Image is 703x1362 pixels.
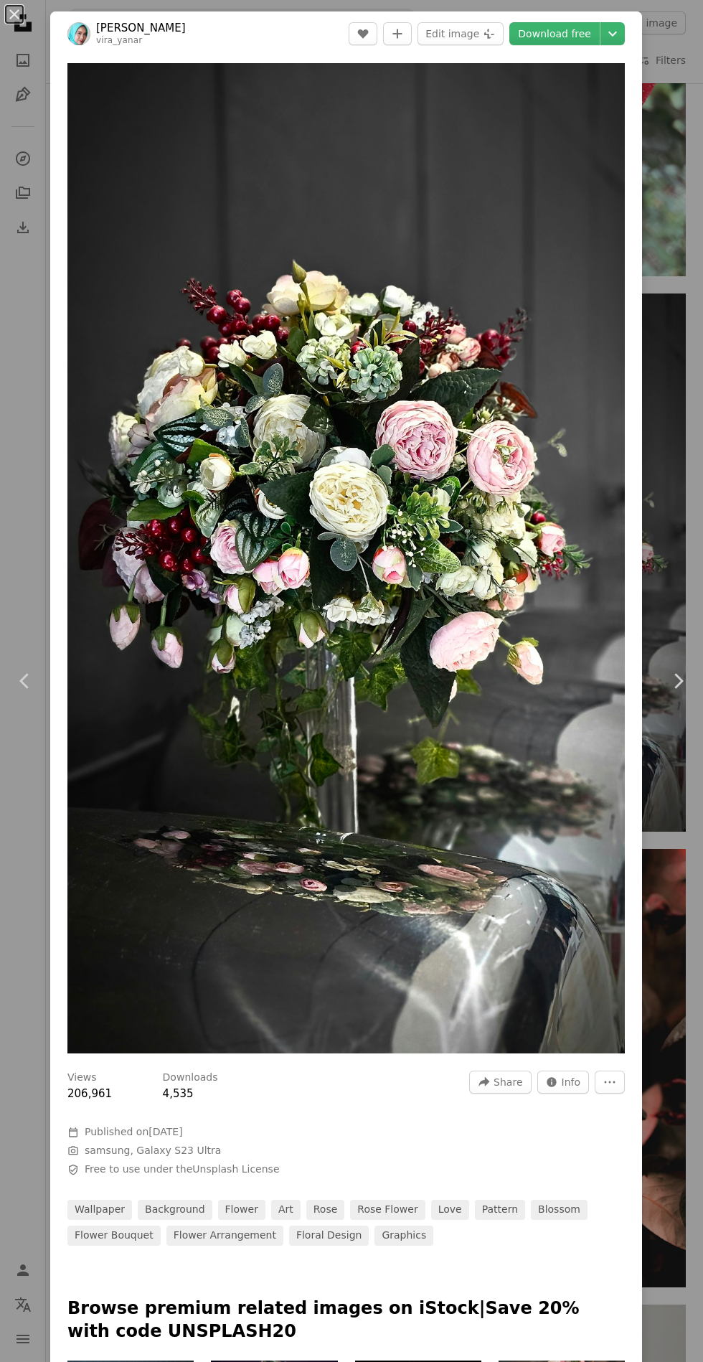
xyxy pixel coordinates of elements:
a: graphics [374,1226,433,1246]
button: samsung, Galaxy S23 Ultra [85,1144,221,1158]
a: rose flower [350,1200,425,1220]
a: blossom [531,1200,588,1220]
a: pattern [475,1200,525,1220]
button: Share this image [469,1071,531,1094]
button: More Actions [595,1071,625,1094]
span: Info [562,1071,581,1093]
button: Like [349,22,377,45]
h3: Views [67,1071,97,1085]
span: Free to use under the [85,1163,280,1177]
a: wallpaper [67,1200,132,1220]
h3: Downloads [163,1071,218,1085]
a: flower arrangement [166,1226,283,1246]
button: Choose download size [600,22,625,45]
button: Add to Collection [383,22,412,45]
a: flower bouquet [67,1226,161,1246]
a: Next [653,612,703,750]
a: vira_yanar [96,35,142,45]
a: [PERSON_NAME] [96,21,186,35]
button: Stats about this image [537,1071,590,1094]
a: floral design [289,1226,369,1246]
a: love [431,1200,469,1220]
span: 4,535 [163,1087,194,1100]
a: Download free [509,22,600,45]
p: Browse premium related images on iStock | Save 20% with code UNSPLASH20 [67,1297,625,1343]
a: background [138,1200,212,1220]
a: art [271,1200,301,1220]
button: Zoom in on this image [67,63,625,1053]
button: Edit image [417,22,504,45]
span: Share [494,1071,522,1093]
a: flower [218,1200,265,1220]
a: rose [306,1200,345,1220]
span: Published on [85,1126,183,1137]
span: 206,961 [67,1087,112,1100]
img: Go to Elvira Syamsir's profile [67,22,90,45]
img: a vase filled with lots of flowers on top of a table [67,63,625,1053]
time: March 17, 2024 at 2:51:40 AM GMT+4 [148,1126,182,1137]
a: Unsplash License [192,1163,279,1175]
